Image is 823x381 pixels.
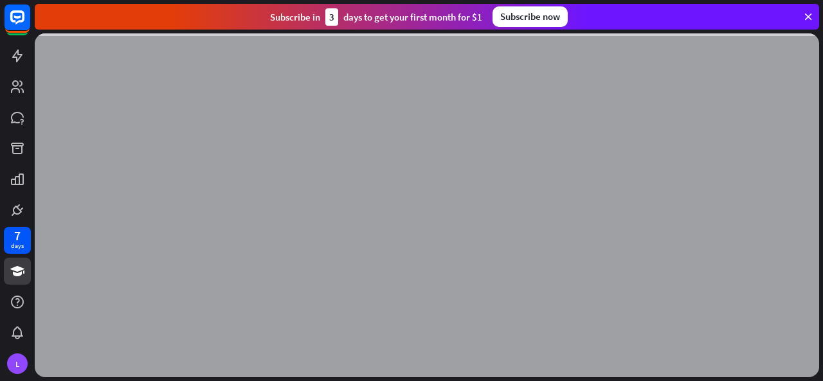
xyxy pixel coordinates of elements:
[14,230,21,242] div: 7
[11,242,24,251] div: days
[4,227,31,254] a: 7 days
[325,8,338,26] div: 3
[270,8,482,26] div: Subscribe in days to get your first month for $1
[493,6,568,27] div: Subscribe now
[7,353,28,374] div: L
